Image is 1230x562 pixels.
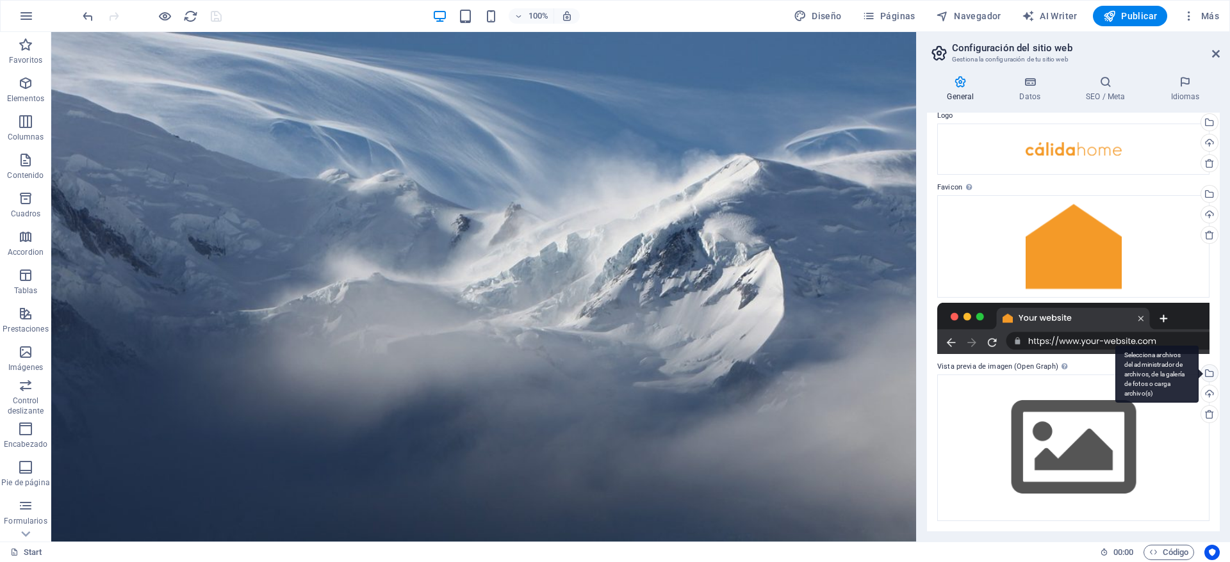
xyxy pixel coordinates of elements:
button: reload [183,8,198,24]
span: Navegador [936,10,1001,22]
h4: SEO / Meta [1066,76,1151,102]
span: Diseño [794,10,842,22]
p: Elementos [7,93,44,104]
p: Contenido [7,170,44,181]
p: Accordion [8,247,44,257]
h4: Idiomas [1151,76,1220,102]
span: Código [1149,545,1188,560]
span: Más [1183,10,1219,22]
p: Formularios [4,516,47,526]
button: undo [80,8,95,24]
button: Más [1177,6,1224,26]
p: Prestaciones [3,324,48,334]
p: Cuadros [11,209,41,219]
i: Al redimensionar, ajustar el nivel de zoom automáticamente para ajustarse al dispositivo elegido. [561,10,573,22]
div: Selecciona archivos del administrador de archivos, de la galería de fotos o carga archivo(s) [1115,346,1199,403]
i: Volver a cargar página [183,9,198,24]
span: AI Writer [1022,10,1078,22]
span: : [1122,547,1124,557]
button: Diseño [789,6,847,26]
button: Navegador [931,6,1006,26]
p: Imágenes [8,362,43,373]
button: Publicar [1093,6,1168,26]
label: Favicon [937,180,1209,195]
p: Encabezado [4,439,47,449]
a: Selecciona archivos del administrador de archivos, de la galería de fotos o carga archivo(s) [1201,364,1218,382]
button: Usercentrics [1204,545,1220,560]
span: Publicar [1103,10,1158,22]
button: AI Writer [1017,6,1083,26]
p: Tablas [14,285,38,296]
h4: Datos [999,76,1066,102]
h3: Gestiona la configuración de tu sitio web [952,54,1194,65]
span: Páginas [862,10,915,22]
div: Selecciona archivos del administrador de archivos, de la galería de fotos o carga archivo(s) [937,374,1209,521]
i: Deshacer: Cambiar imagen de vista previa (Ctrl+Z) [81,9,95,24]
div: favicon-P2EDFYicr-wAcWl4px9K9w-0RbBNAq0QnUOVFr3pjwENQ.png [937,195,1209,298]
button: Código [1144,545,1194,560]
button: 100% [509,8,554,24]
a: Haz clic para cancelar la selección y doble clic para abrir páginas [10,545,42,560]
span: 00 00 [1113,545,1133,560]
h6: Tiempo de la sesión [1100,545,1134,560]
p: Columnas [8,132,44,142]
label: Logo [937,108,1209,124]
label: Vista previa de imagen (Open Graph) [937,359,1209,374]
p: Favoritos [9,55,42,65]
h4: General [927,76,999,102]
h6: 100% [528,8,548,24]
h2: Configuración del sitio web [952,42,1220,54]
button: Páginas [857,6,921,26]
div: calida-home-marca_horizontal_naranja-S1SJ4QLbqnif2zDQx9GHzA.png [937,124,1209,175]
p: Pie de página [1,478,49,488]
div: Diseño (Ctrl+Alt+Y) [789,6,847,26]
